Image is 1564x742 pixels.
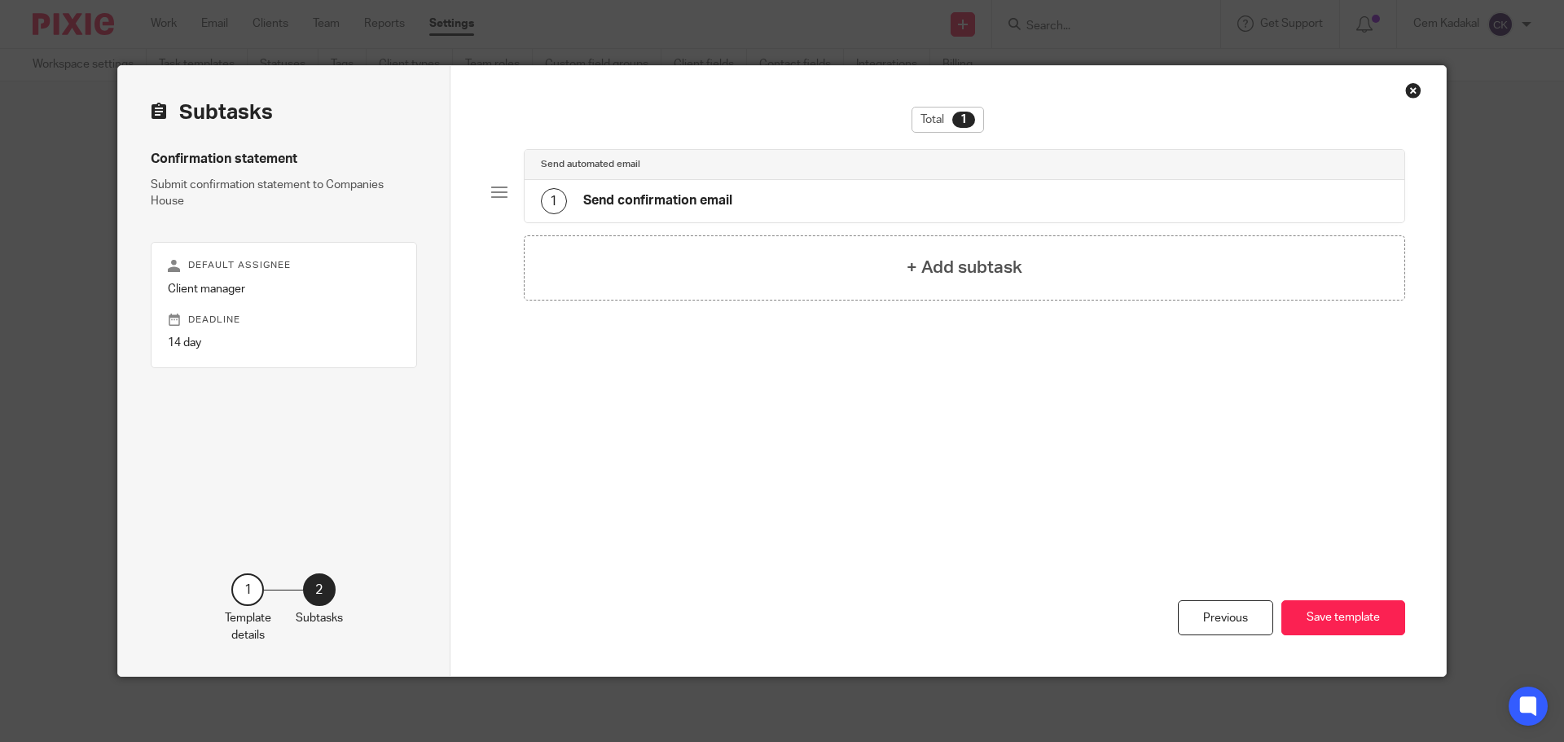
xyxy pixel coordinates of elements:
[168,314,400,327] p: Deadline
[151,151,417,168] h4: Confirmation statement
[912,107,984,133] div: Total
[168,259,400,272] p: Default assignee
[151,99,273,126] h2: Subtasks
[1405,82,1421,99] div: Close this dialog window
[151,177,417,210] p: Submit confirmation statement to Companies House
[907,255,1022,280] h4: + Add subtask
[1178,600,1273,635] div: Previous
[583,192,732,209] h4: Send confirmation email
[168,335,400,351] p: 14 day
[303,573,336,606] div: 2
[541,188,567,214] div: 1
[225,610,271,643] p: Template details
[541,158,640,171] h4: Send automated email
[1281,600,1405,635] button: Save template
[231,573,264,606] div: 1
[168,281,400,297] p: Client manager
[952,112,975,128] div: 1
[296,610,343,626] p: Subtasks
